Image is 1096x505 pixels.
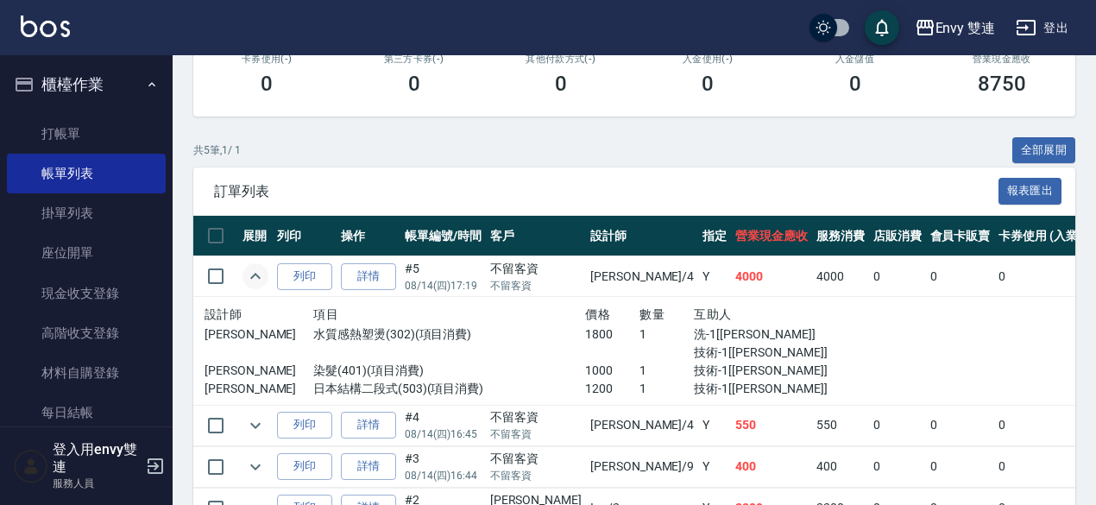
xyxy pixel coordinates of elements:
div: 不留客資 [490,260,582,278]
td: 0 [926,405,995,445]
button: 列印 [277,263,332,290]
td: 0 [926,446,995,487]
td: Y [698,405,731,445]
p: 不留客資 [490,426,582,442]
td: [PERSON_NAME] /4 [586,256,698,297]
p: 1800 [585,325,639,344]
td: 550 [731,405,812,445]
a: 座位開單 [7,233,166,273]
a: 材料自購登錄 [7,353,166,393]
img: Logo [21,16,70,37]
button: 報表匯出 [998,178,1062,205]
h5: 登入用envy雙連 [53,441,141,476]
p: 1 [639,325,694,344]
a: 報表匯出 [998,182,1062,199]
p: [PERSON_NAME] [205,380,313,398]
button: expand row [243,413,268,439]
td: Y [698,446,731,487]
td: 400 [731,446,812,487]
a: 詳情 [341,263,396,290]
th: 列印 [273,216,337,256]
td: #3 [400,446,486,487]
p: 洗-1[[PERSON_NAME]] [694,325,857,344]
h2: 第三方卡券(-) [361,54,466,65]
td: [PERSON_NAME] /9 [586,446,698,487]
span: 數量 [639,307,665,321]
td: 4000 [812,256,869,297]
button: Envy 雙連 [908,10,1003,46]
th: 設計師 [586,216,698,256]
p: [PERSON_NAME] [205,362,313,380]
button: 列印 [277,453,332,480]
button: expand row [243,263,268,289]
a: 詳情 [341,453,396,480]
td: 4000 [731,256,812,297]
span: 價格 [585,307,610,321]
p: 08/14 (四) 16:44 [405,468,482,483]
div: Envy 雙連 [935,17,996,39]
p: 1200 [585,380,639,398]
p: 技術-1[[PERSON_NAME]] [694,344,857,362]
div: 不留客資 [490,450,582,468]
h3: 8750 [978,72,1026,96]
td: 0 [869,405,926,445]
p: [PERSON_NAME] [205,325,313,344]
button: 全部展開 [1012,137,1076,164]
p: 日本結構二段式(503)(項目消費) [313,380,585,398]
a: 每日結帳 [7,393,166,432]
p: 1 [639,380,694,398]
th: 展開 [238,216,273,256]
p: 08/14 (四) 17:19 [405,278,482,294]
span: 互助人 [694,307,731,321]
p: 1000 [585,362,639,380]
p: 技術-1[[PERSON_NAME]] [694,362,857,380]
th: 服務消費 [812,216,869,256]
p: 染髮(401)(項目消費) [313,362,585,380]
a: 現金收支登錄 [7,274,166,313]
button: 登出 [1009,12,1075,44]
td: 550 [812,405,869,445]
a: 帳單列表 [7,154,166,193]
td: Y [698,256,731,297]
h2: 營業現金應收 [949,54,1055,65]
h2: 卡券使用(-) [214,54,319,65]
h2: 其他付款方式(-) [508,54,614,65]
button: expand row [243,454,268,480]
h3: 0 [261,72,273,96]
div: 不留客資 [490,408,582,426]
span: 項目 [313,307,338,321]
a: 詳情 [341,412,396,439]
a: 高階收支登錄 [7,313,166,353]
a: 打帳單 [7,114,166,154]
td: [PERSON_NAME] /4 [586,405,698,445]
th: 會員卡販賣 [926,216,995,256]
p: 共 5 筆, 1 / 1 [193,142,241,158]
p: 不留客資 [490,278,582,294]
td: 0 [869,256,926,297]
h2: 入金儲值 [802,54,907,65]
td: #5 [400,256,486,297]
td: #4 [400,405,486,445]
th: 指定 [698,216,731,256]
h3: 0 [555,72,567,96]
p: 不留客資 [490,468,582,483]
th: 操作 [337,216,400,256]
td: 400 [812,446,869,487]
h3: 0 [702,72,714,96]
p: 水質感熱塑燙(302)(項目消費) [313,325,585,344]
span: 訂單列表 [214,183,998,200]
button: 櫃檯作業 [7,62,166,107]
button: save [865,10,899,45]
button: 列印 [277,412,332,439]
span: 設計師 [205,307,242,321]
th: 店販消費 [869,216,926,256]
th: 營業現金應收 [731,216,812,256]
img: Person [14,449,48,483]
h2: 入金使用(-) [655,54,760,65]
a: 掛單列表 [7,193,166,233]
th: 帳單編號/時間 [400,216,486,256]
h3: 0 [849,72,861,96]
p: 08/14 (四) 16:45 [405,426,482,442]
p: 技術-1[[PERSON_NAME]] [694,380,857,398]
td: 0 [926,256,995,297]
